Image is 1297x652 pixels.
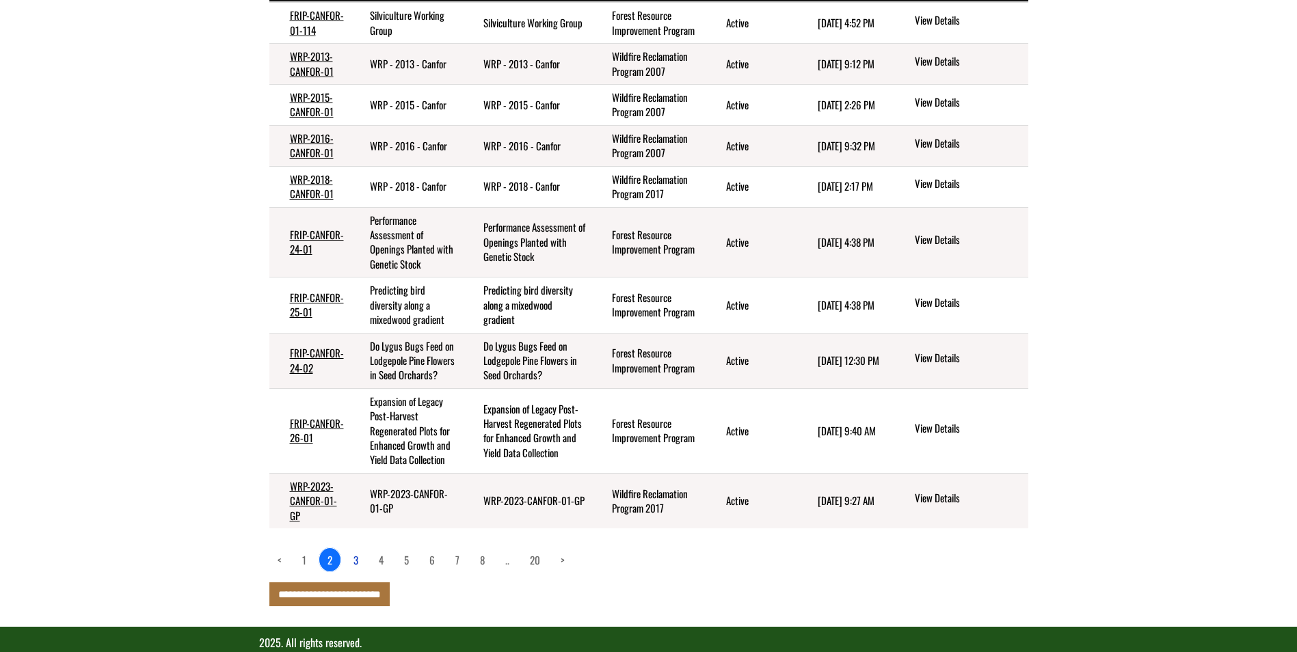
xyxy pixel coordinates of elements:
td: action menu [892,473,1028,528]
a: page 8 [472,548,493,571]
a: Previous page [269,548,290,571]
td: FRIP-CANFOR-26-01 [269,388,349,473]
td: Do Lygus Bugs Feed on Lodgepole Pine Flowers in Seed Orchards? [349,333,463,388]
td: action menu [892,207,1028,277]
td: action menu [892,2,1028,43]
time: [DATE] 2:17 PM [818,178,873,193]
a: View details [915,13,1022,29]
td: WRP - 2015 - Canfor [349,85,463,126]
td: WRP - 2016 - Canfor [349,125,463,166]
td: Active [706,473,797,528]
td: Active [706,2,797,43]
td: action menu [892,44,1028,85]
td: 4/8/2024 2:17 PM [797,166,893,207]
td: WRP - 2013 - Canfor [349,44,463,85]
td: Active [706,333,797,388]
time: [DATE] 4:38 PM [818,234,874,249]
td: WRP-2013-CANFOR-01 [269,44,349,85]
td: action menu [892,277,1028,333]
a: WRP-2015-CANFOR-01 [290,90,334,119]
time: [DATE] 9:40 AM [818,423,876,438]
td: Active [706,166,797,207]
td: WRP-2023-CANFOR-01-GP [349,473,463,528]
td: WRP - 2018 - Canfor [463,166,591,207]
a: View details [915,421,1022,437]
a: FRIP-CANFOR-25-01 [290,290,344,319]
a: page 20 [522,548,548,571]
td: Silviculture Working Group [463,2,591,43]
td: WRP-2023-CANFOR-01-GP [269,473,349,528]
a: Load more pages [497,548,518,571]
td: FRIP-CANFOR-25-01 [269,277,349,333]
td: Active [706,85,797,126]
a: page 1 [294,548,315,571]
a: Next page [552,548,573,571]
a: FRIP-CANFOR-24-01 [290,227,344,256]
a: View details [915,295,1022,312]
td: 4/6/2024 9:12 PM [797,44,893,85]
time: [DATE] 9:27 AM [818,493,874,508]
a: page 3 [345,548,366,571]
a: WRP-2018-CANFOR-01 [290,172,334,201]
td: Performance Assessment of Openings Planted with Genetic Stock [349,207,463,277]
td: Wildfire Reclamation Program 2007 [591,44,706,85]
td: Forest Resource Improvement Program [591,207,706,277]
td: Predicting bird diversity along a mixedwood gradient [349,277,463,333]
a: View details [915,95,1022,111]
span: . All rights reserved. [281,634,362,651]
time: [DATE] 12:30 PM [818,353,879,368]
a: 2 [319,547,341,572]
td: Wildfire Reclamation Program 2017 [591,166,706,207]
td: Predicting bird diversity along a mixedwood gradient [463,277,591,333]
td: FRIP-CANFOR-24-01 [269,207,349,277]
td: 4/7/2024 2:26 PM [797,85,893,126]
td: Forest Resource Improvement Program [591,2,706,43]
time: [DATE] 4:52 PM [818,15,874,30]
td: Wildfire Reclamation Program 2017 [591,473,706,528]
td: Forest Resource Improvement Program [591,333,706,388]
td: Forest Resource Improvement Program [591,277,706,333]
td: WRP - 2015 - Canfor [463,85,591,126]
td: WRP - 2018 - Canfor [349,166,463,207]
td: Active [706,44,797,85]
a: View details [915,136,1022,152]
td: Silviculture Working Group [349,2,463,43]
td: WRP-2023-CANFOR-01-GP [463,473,591,528]
td: WRP - 2013 - Canfor [463,44,591,85]
td: WRP - 2016 - Canfor [463,125,591,166]
td: 3/2/2025 12:30 PM [797,333,893,388]
td: Expansion of Legacy Post-Harvest Regenerated Plots for Enhanced Growth and Yield Data Collection [463,388,591,473]
a: View details [915,351,1022,367]
a: WRP-2016-CANFOR-01 [290,131,334,160]
a: View details [915,232,1022,249]
a: FRIP-CANFOR-01-114 [290,8,344,37]
a: page 7 [447,548,468,571]
td: Wildfire Reclamation Program 2007 [591,85,706,126]
td: action menu [892,85,1028,126]
time: [DATE] 9:32 PM [818,138,875,153]
td: WRP-2018-CANFOR-01 [269,166,349,207]
td: 7/9/2025 9:40 AM [797,388,893,473]
time: [DATE] 2:26 PM [818,97,875,112]
a: FRIP-CANFOR-26-01 [290,416,344,445]
td: Active [706,388,797,473]
a: page 5 [396,548,417,571]
a: WRP-2013-CANFOR-01 [290,49,334,78]
a: WRP-2023-CANFOR-01-GP [290,478,337,523]
td: action menu [892,166,1028,207]
td: FRIP-CANFOR-01-114 [269,2,349,43]
td: Wildfire Reclamation Program 2007 [591,125,706,166]
td: 6/6/2025 4:38 PM [797,207,893,277]
a: View details [915,54,1022,70]
td: WRP-2015-CANFOR-01 [269,85,349,126]
td: 5/7/2025 4:52 PM [797,2,893,43]
td: Expansion of Legacy Post-Harvest Regenerated Plots for Enhanced Growth and Yield Data Collection [349,388,463,473]
a: page 4 [371,548,392,571]
a: page 6 [421,548,443,571]
td: WRP-2016-CANFOR-01 [269,125,349,166]
td: Active [706,207,797,277]
td: 6/6/2025 4:38 PM [797,277,893,333]
a: View details [915,176,1022,193]
td: Active [706,125,797,166]
td: FRIP-CANFOR-24-02 [269,333,349,388]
